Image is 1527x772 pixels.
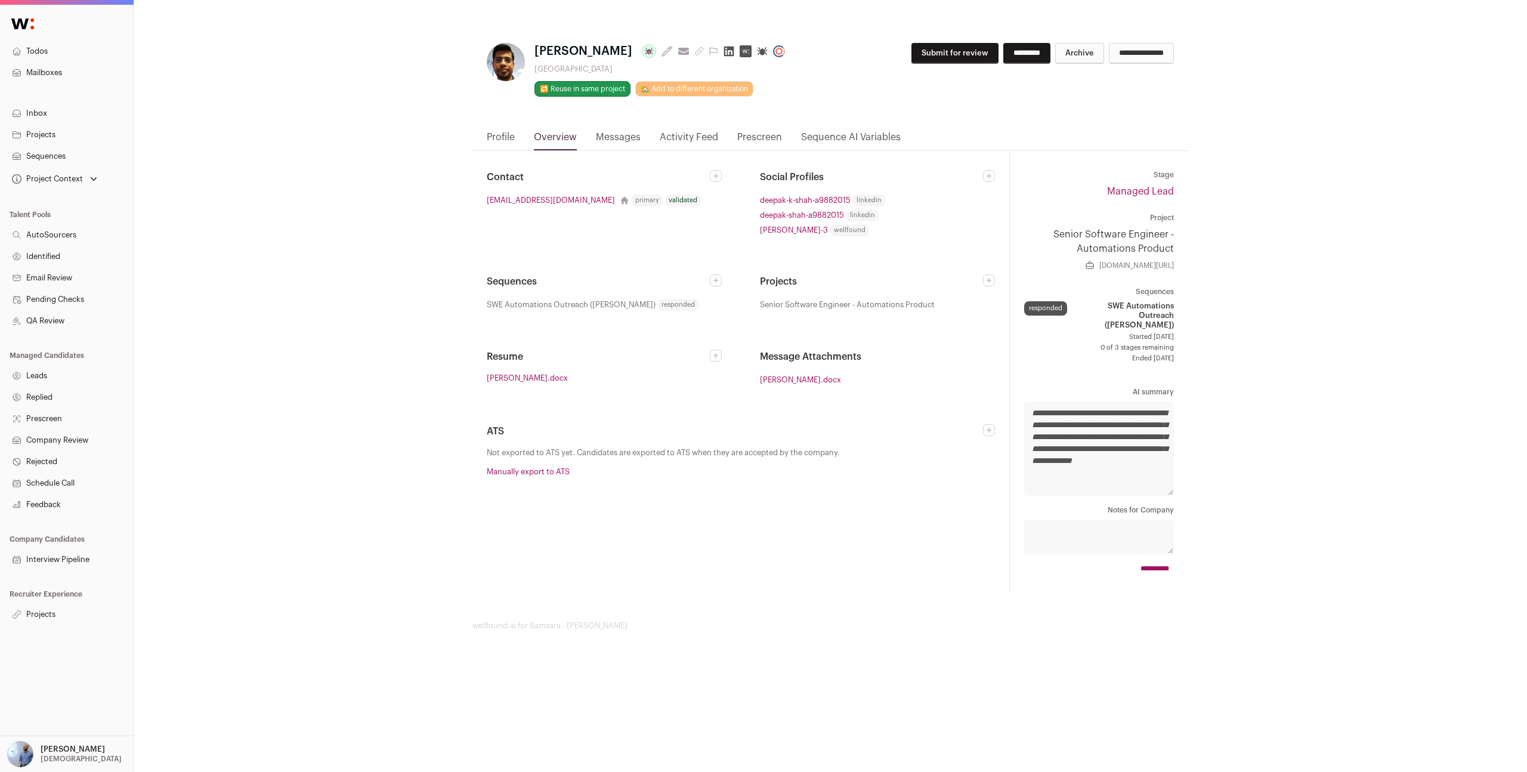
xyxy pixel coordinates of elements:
p: [DEMOGRAPHIC_DATA] [41,754,122,764]
span: Senior Software Engineer - Automations Product [760,298,935,311]
span: 0 of 3 stages remaining [1024,343,1174,353]
a: Prescreen [737,130,782,150]
span: Started [DATE] [1024,332,1174,342]
span: SWE Automations Outreach ([PERSON_NAME]) [487,298,656,311]
span: linkedin [853,194,885,206]
h2: Resume [487,350,710,364]
p: [PERSON_NAME] [41,745,105,754]
div: Project Context [10,174,83,184]
dt: Notes for Company [1024,505,1174,515]
img: 7682fe2fbbd6da945f79fb717869d31bec6ba249c1c9b22d526597ac9a5a8c07 [487,43,525,81]
a: Activity Feed [660,130,718,150]
a: deepak-k-shah-a9882015 [760,194,851,206]
button: Submit for review [911,43,999,64]
div: [GEOGRAPHIC_DATA] [534,64,790,74]
div: responded [1024,301,1067,316]
span: responded [658,299,698,311]
div: primary [632,194,663,206]
dt: Sequences [1024,287,1174,297]
a: 🏡 Add to different organization [635,81,753,97]
h2: Social Profiles [760,170,983,184]
span: [PERSON_NAME] [534,43,632,60]
dt: AI summary [1024,387,1174,397]
a: [EMAIL_ADDRESS][DOMAIN_NAME] [487,194,615,206]
h2: Message Attachments [760,350,995,364]
a: [PERSON_NAME].docx [487,373,568,383]
h2: Contact [487,170,710,184]
p: Not exported to ATS yet. Candidates are exported to ATS when they are accepted by the company. [487,448,995,458]
a: [PERSON_NAME]-3 [760,224,828,236]
div: validated [665,194,701,206]
a: Profile [487,130,515,150]
button: Open dropdown [5,741,124,767]
a: [DOMAIN_NAME][URL] [1099,261,1174,270]
a: Overview [534,130,577,150]
a: Sequence AI Variables [801,130,901,150]
span: Ended [DATE] [1024,354,1174,363]
a: Messages [596,130,641,150]
a: Managed Lead [1107,187,1174,196]
a: Senior Software Engineer - Automations Product [1024,227,1174,256]
img: 97332-medium_jpg [7,741,33,767]
span: wellfound [830,224,869,236]
span: SWE Automations Outreach ([PERSON_NAME]) [1072,301,1174,330]
h2: Projects [760,274,983,289]
img: Wellfound [5,12,41,36]
h2: Sequences [487,274,710,289]
h2: ATS [487,424,983,439]
dt: Stage [1024,170,1174,180]
footer: wellfound:ai for Samsara - [PERSON_NAME] [472,621,1188,631]
a: deepak-shah-a9882015 [760,209,844,221]
button: Archive [1055,43,1104,64]
button: Open dropdown [10,171,100,187]
a: Manually export to ATS [487,468,570,475]
span: linkedin [846,209,879,221]
button: 🔂 Reuse in same project [534,81,630,97]
a: [PERSON_NAME].docx [760,373,841,386]
dt: Project [1024,213,1174,223]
